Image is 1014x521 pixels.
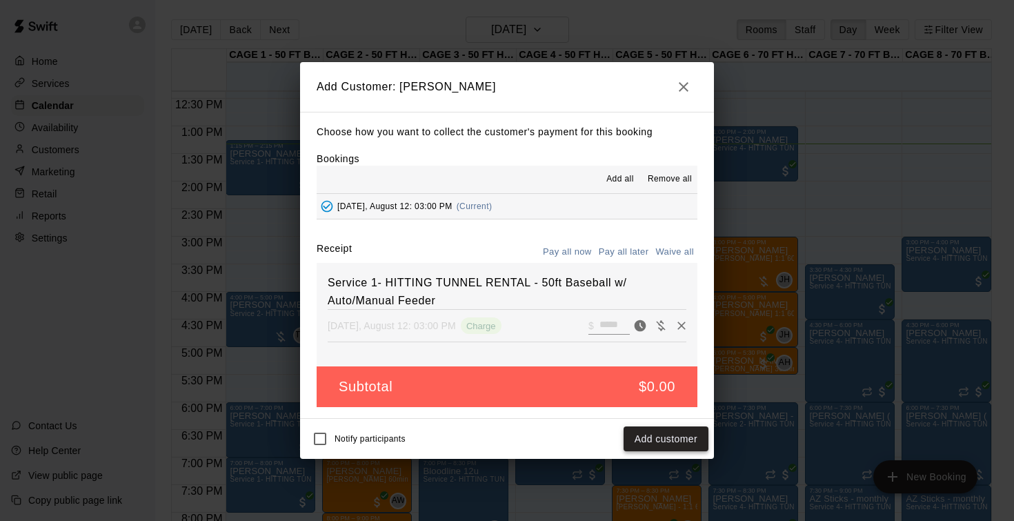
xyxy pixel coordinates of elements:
[648,173,692,186] span: Remove all
[457,201,493,211] span: (Current)
[335,434,406,444] span: Notify participants
[606,173,634,186] span: Add all
[328,319,456,333] p: [DATE], August 12: 03:00 PM
[652,242,697,263] button: Waive all
[339,377,392,396] h5: Subtotal
[642,168,697,190] button: Remove all
[337,201,453,211] span: [DATE], August 12: 03:00 PM
[588,319,594,333] p: $
[317,242,352,263] label: Receipt
[595,242,653,263] button: Pay all later
[598,168,642,190] button: Add all
[630,320,650,331] span: Pay now
[317,196,337,217] button: Added - Collect Payment
[624,426,708,452] button: Add customer
[317,124,697,141] p: Choose how you want to collect the customer's payment for this booking
[300,62,714,112] h2: Add Customer: [PERSON_NAME]
[317,153,359,164] label: Bookings
[317,194,697,219] button: Added - Collect Payment[DATE], August 12: 03:00 PM(Current)
[539,242,595,263] button: Pay all now
[650,320,671,331] span: Waive payment
[639,377,675,396] h5: $0.00
[328,274,686,309] h6: Service 1- HITTING TUNNEL RENTAL - 50ft Baseball w/ Auto/Manual Feeder
[671,315,692,336] button: Remove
